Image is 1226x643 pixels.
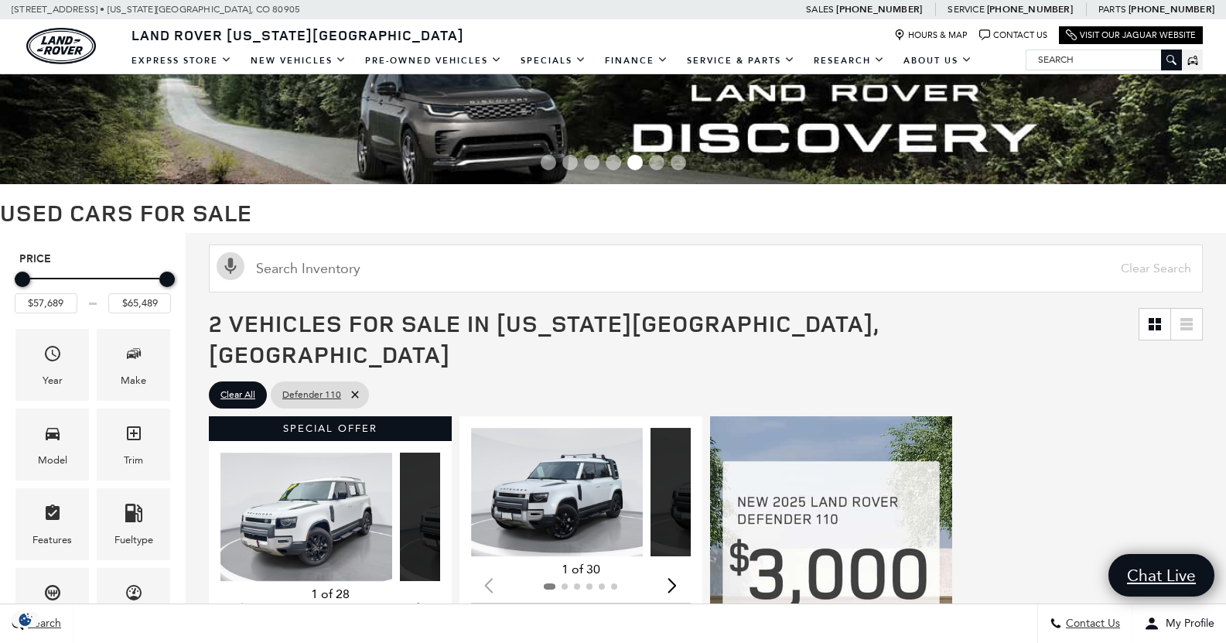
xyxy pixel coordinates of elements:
input: Minimum [15,293,77,313]
span: Clear All [220,385,255,405]
div: 1 / 2 [220,453,392,582]
a: Research [804,47,894,74]
img: 2024 Land Rover Defender 110 S 1 [220,453,392,582]
div: Make [121,372,146,389]
div: Features [32,532,72,549]
a: Hours & Map [894,29,968,41]
div: Fueltype [114,532,153,549]
a: Contact Us [979,29,1047,41]
div: 1 of 30 [471,561,691,578]
div: FeaturesFeatures [15,488,89,560]
input: Maximum [108,293,171,313]
span: Go to slide 6 [649,155,664,170]
div: 1 of 28 [220,586,440,603]
div: Next slide [412,593,432,627]
img: Land Rover [26,28,96,64]
a: [STREET_ADDRESS] • [US_STATE][GEOGRAPHIC_DATA], CO 80905 [12,4,300,15]
a: Specials [511,47,596,74]
a: About Us [894,47,982,74]
div: Next slide [662,568,683,602]
svg: Click to toggle on voice search [217,252,244,280]
div: ModelModel [15,409,89,481]
div: Year [43,372,63,389]
div: MileageMileage [97,568,170,640]
div: YearYear [15,329,89,401]
a: Visit Our Jaguar Website [1066,29,1196,41]
a: [PHONE_NUMBER] [1129,3,1214,15]
span: Go to slide 4 [606,155,621,170]
span: Go to slide 2 [562,155,578,170]
span: Model [43,420,62,452]
span: Transmission [43,580,62,611]
span: Chat Live [1119,565,1204,586]
span: Year [43,340,62,372]
span: Land Rover [US_STATE][GEOGRAPHIC_DATA] [131,26,464,44]
a: land-rover [26,28,96,64]
span: Features [43,500,62,532]
span: 2 Vehicles for Sale in [US_STATE][GEOGRAPHIC_DATA], [GEOGRAPHIC_DATA] [209,307,879,370]
span: Go to slide 1 [541,155,556,170]
div: TrimTrim [97,409,170,481]
div: Maximum Price [159,272,175,287]
a: [PHONE_NUMBER] [987,3,1073,15]
span: Contact Us [1062,617,1120,631]
span: Go to slide 3 [584,155,599,170]
a: Finance [596,47,678,74]
div: Special Offer [209,416,452,441]
span: Trim [125,420,143,452]
h5: Price [19,252,166,266]
a: Service & Parts [678,47,804,74]
span: Parts [1098,4,1126,15]
span: Sales [806,4,834,15]
a: New Vehicles [241,47,356,74]
span: Make [125,340,143,372]
div: Price [15,266,171,313]
img: 2024 Land Rover Defender 110 S 1 [471,428,643,557]
div: Trim [124,452,143,469]
div: 2 / 2 [651,428,822,557]
input: Search Inventory [209,245,1203,292]
span: Fueltype [125,500,143,532]
div: MakeMake [97,329,170,401]
div: Minimum Price [15,272,30,287]
span: Service [948,4,984,15]
div: 1 / 2 [471,428,643,557]
a: Land Rover [US_STATE][GEOGRAPHIC_DATA] [122,26,473,44]
a: Chat Live [1108,554,1214,597]
div: FueltypeFueltype [97,488,170,560]
div: Privacy Settings [8,611,43,628]
span: Go to slide 5 [627,155,643,170]
nav: Main Navigation [122,47,982,74]
div: TransmissionTransmission [15,568,89,640]
div: Model [38,452,67,469]
span: Go to slide 7 [671,155,686,170]
span: My Profile [1159,617,1214,631]
a: EXPRESS STORE [122,47,241,74]
a: [PHONE_NUMBER] [836,3,922,15]
button: Open user profile menu [1132,604,1226,643]
div: 2 / 2 [400,453,572,582]
span: Defender 110 [282,385,341,405]
a: Grid View [1139,309,1170,340]
input: Search [1026,50,1181,69]
span: Mileage [125,580,143,611]
a: Pre-Owned Vehicles [356,47,511,74]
